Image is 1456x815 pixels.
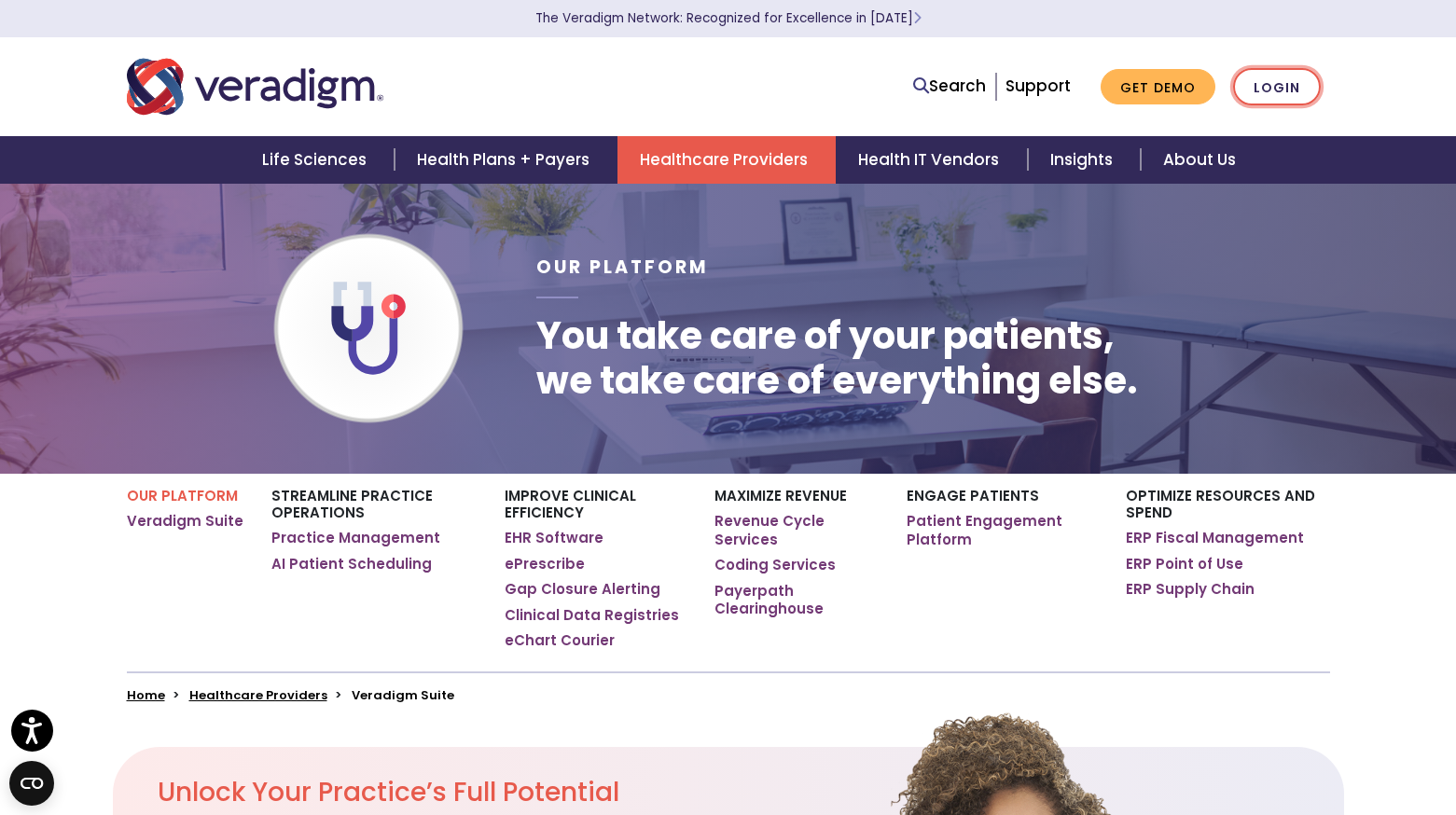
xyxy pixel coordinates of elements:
[505,580,660,599] a: Gap Closure Alerting
[1126,529,1304,547] a: ERP Fiscal Management
[714,512,878,548] a: Revenue Cycle Services
[836,136,1027,184] a: Health IT Vendors
[505,606,679,625] a: Clinical Data Registries
[9,761,54,806] button: Open CMP widget
[1126,580,1255,599] a: ERP Supply Chain
[271,555,432,573] a: AI Patient Scheduling
[1233,68,1321,106] a: Login
[1028,136,1141,184] a: Insights
[158,777,831,808] h2: Unlock Your Practice’s Full Potential
[1098,699,1434,793] iframe: Drift Chat Widget
[395,136,617,184] a: Health Plans + Payers
[240,136,395,184] a: Life Sciences
[1126,555,1243,573] a: ERP Point of Use
[536,255,709,280] span: Our Platform
[127,686,165,704] a: Home
[127,512,243,531] a: Veradigm Suite
[505,631,615,650] a: eChart Courier
[535,9,922,27] a: The Veradigm Network: Recognized for Excellence in [DATE]Learn More
[714,556,836,574] a: Coding Services
[1141,136,1258,184] a: About Us
[714,582,878,618] a: Payerpath Clearinghouse
[505,555,585,573] a: ePrescribe
[617,136,836,184] a: Healthcare Providers
[536,313,1138,403] h1: You take care of your patients, we take care of everything else.
[907,512,1098,548] a: Patient Engagement Platform
[271,529,440,547] a: Practice Management
[189,686,327,704] a: Healthcare Providers
[1005,75,1071,97] a: Support
[913,9,922,27] span: Learn More
[913,74,986,99] a: Search
[127,56,383,117] img: Veradigm logo
[505,529,603,547] a: EHR Software
[1101,69,1215,105] a: Get Demo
